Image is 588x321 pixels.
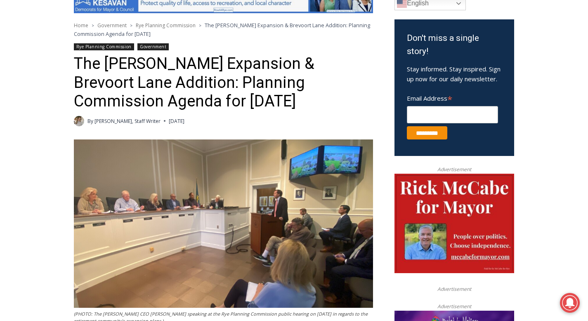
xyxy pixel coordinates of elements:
[94,118,161,125] a: [PERSON_NAME], Staff Writer
[87,117,93,125] span: By
[394,174,514,274] img: McCabe for Mayor
[407,32,502,58] h3: Don't miss a single story!
[74,139,373,308] img: (PHOTO: The Osborn CEO Matt Anderson speaking at the Rye Planning Commission public hearing on Se...
[74,21,370,37] span: The [PERSON_NAME] Expansion & Brevoort Lane Addition: Planning Commission Agenda for [DATE]
[137,43,169,50] a: Government
[429,285,479,293] span: Advertisement
[199,23,201,28] span: >
[169,117,184,125] time: [DATE]
[74,43,134,50] a: Rye Planning Commission
[407,90,498,105] label: Email Address
[208,0,390,80] div: "The first chef I interviewed talked about coming to [GEOGRAPHIC_DATA] from [GEOGRAPHIC_DATA] in ...
[198,80,400,103] a: Intern @ [DOMAIN_NAME]
[130,23,132,28] span: >
[92,23,94,28] span: >
[429,302,479,310] span: Advertisement
[136,22,196,29] a: Rye Planning Commission
[74,21,373,38] nav: Breadcrumbs
[74,22,88,29] a: Home
[74,116,84,126] img: (PHOTO: MyRye.com Summer 2023 intern Beatrice Larzul.)
[407,64,502,84] p: Stay informed. Stay inspired. Sign up now for our daily newsletter.
[74,116,84,126] a: Author image
[74,54,373,111] h1: The [PERSON_NAME] Expansion & Brevoort Lane Addition: Planning Commission Agenda for [DATE]
[429,165,479,173] span: Advertisement
[216,82,383,101] span: Intern @ [DOMAIN_NAME]
[97,22,127,29] a: Government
